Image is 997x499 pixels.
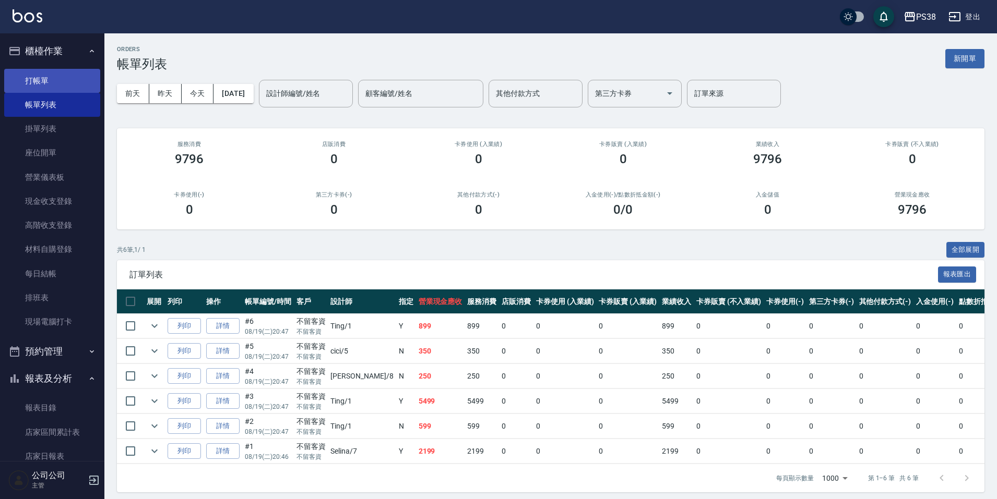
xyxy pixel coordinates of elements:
[32,470,85,481] h5: 公司公司
[147,368,162,384] button: expand row
[296,352,326,361] p: 不留客資
[274,141,394,148] h2: 店販消費
[465,439,499,464] td: 2199
[129,270,938,280] span: 訂單列表
[764,439,806,464] td: 0
[806,314,857,338] td: 0
[396,339,416,363] td: N
[206,443,240,459] a: 詳情
[147,418,162,434] button: expand row
[147,318,162,334] button: expand row
[213,84,253,103] button: [DATE]
[857,289,914,314] th: 其他付款方式(-)
[117,245,146,254] p: 共 6 筆, 1 / 1
[764,339,806,363] td: 0
[694,414,764,439] td: 0
[694,389,764,413] td: 0
[465,314,499,338] td: 899
[533,414,597,439] td: 0
[764,289,806,314] th: 卡券使用(-)
[296,366,326,377] div: 不留客資
[117,84,149,103] button: 前天
[416,364,465,388] td: 250
[868,473,919,483] p: 第 1–6 筆 共 6 筆
[563,141,683,148] h2: 卡券販賣 (入業績)
[857,364,914,388] td: 0
[328,364,396,388] td: [PERSON_NAME] /8
[168,318,201,334] button: 列印
[242,389,294,413] td: #3
[596,289,659,314] th: 卡券販賣 (入業績)
[898,202,927,217] h3: 9796
[13,9,42,22] img: Logo
[117,46,167,53] h2: ORDERS
[182,84,214,103] button: 今天
[852,191,972,198] h2: 營業現金應收
[596,314,659,338] td: 0
[708,191,827,198] h2: 入金儲值
[242,364,294,388] td: #4
[857,414,914,439] td: 0
[242,289,294,314] th: 帳單編號/時間
[499,389,533,413] td: 0
[661,85,678,102] button: Open
[416,289,465,314] th: 營業現金應收
[129,191,249,198] h2: 卡券使用(-)
[4,237,100,261] a: 材料自購登錄
[416,439,465,464] td: 2199
[206,393,240,409] a: 詳情
[245,402,291,411] p: 08/19 (二) 20:47
[909,152,916,166] h3: 0
[242,439,294,464] td: #1
[296,377,326,386] p: 不留客資
[533,364,597,388] td: 0
[659,439,694,464] td: 2199
[206,343,240,359] a: 詳情
[899,6,940,28] button: PS38
[659,289,694,314] th: 業績收入
[857,339,914,363] td: 0
[944,7,984,27] button: 登出
[946,242,985,258] button: 全部展開
[533,314,597,338] td: 0
[475,202,482,217] h3: 0
[499,364,533,388] td: 0
[296,316,326,327] div: 不留客資
[806,289,857,314] th: 第三方卡券(-)
[4,141,100,165] a: 座位開單
[4,165,100,189] a: 營業儀表板
[242,314,294,338] td: #6
[419,191,538,198] h2: 其他付款方式(-)
[694,364,764,388] td: 0
[245,452,291,461] p: 08/19 (二) 20:46
[753,152,782,166] h3: 9796
[913,439,956,464] td: 0
[806,364,857,388] td: 0
[396,314,416,338] td: Y
[147,393,162,409] button: expand row
[499,439,533,464] td: 0
[144,289,165,314] th: 展開
[857,439,914,464] td: 0
[296,391,326,402] div: 不留客資
[857,314,914,338] td: 0
[499,339,533,363] td: 0
[4,38,100,65] button: 櫃檯作業
[242,339,294,363] td: #5
[465,339,499,363] td: 350
[4,444,100,468] a: 店家日報表
[4,69,100,93] a: 打帳單
[175,152,204,166] h3: 9796
[147,343,162,359] button: expand row
[396,289,416,314] th: 指定
[206,418,240,434] a: 詳情
[4,365,100,392] button: 報表及分析
[563,191,683,198] h2: 入金使用(-) /點數折抵金額(-)
[764,202,772,217] h3: 0
[806,414,857,439] td: 0
[913,414,956,439] td: 0
[499,314,533,338] td: 0
[694,339,764,363] td: 0
[499,414,533,439] td: 0
[206,368,240,384] a: 詳情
